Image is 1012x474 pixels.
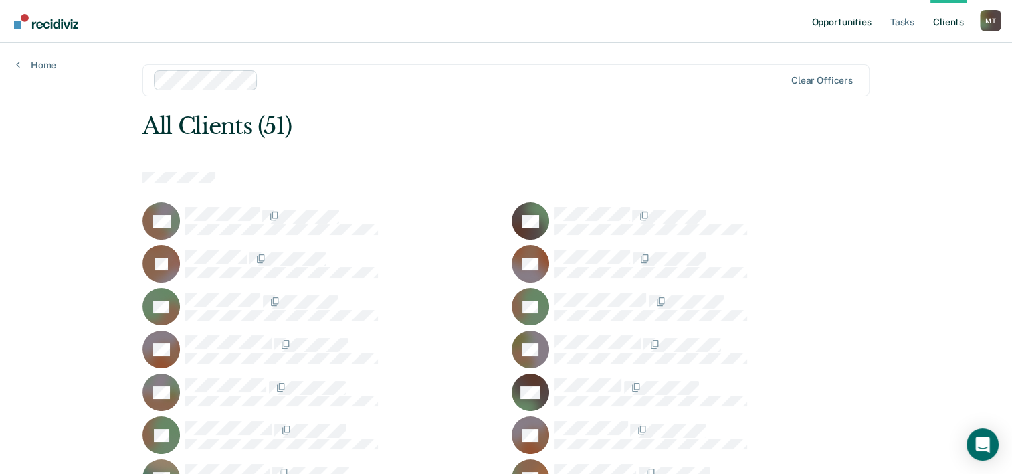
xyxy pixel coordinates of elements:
a: Home [16,59,56,71]
div: Clear officers [791,75,853,86]
img: Recidiviz [14,14,78,29]
div: Open Intercom Messenger [967,428,999,461]
div: All Clients (51) [142,112,724,140]
div: M T [980,10,1001,31]
button: Profile dropdown button [980,10,1001,31]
